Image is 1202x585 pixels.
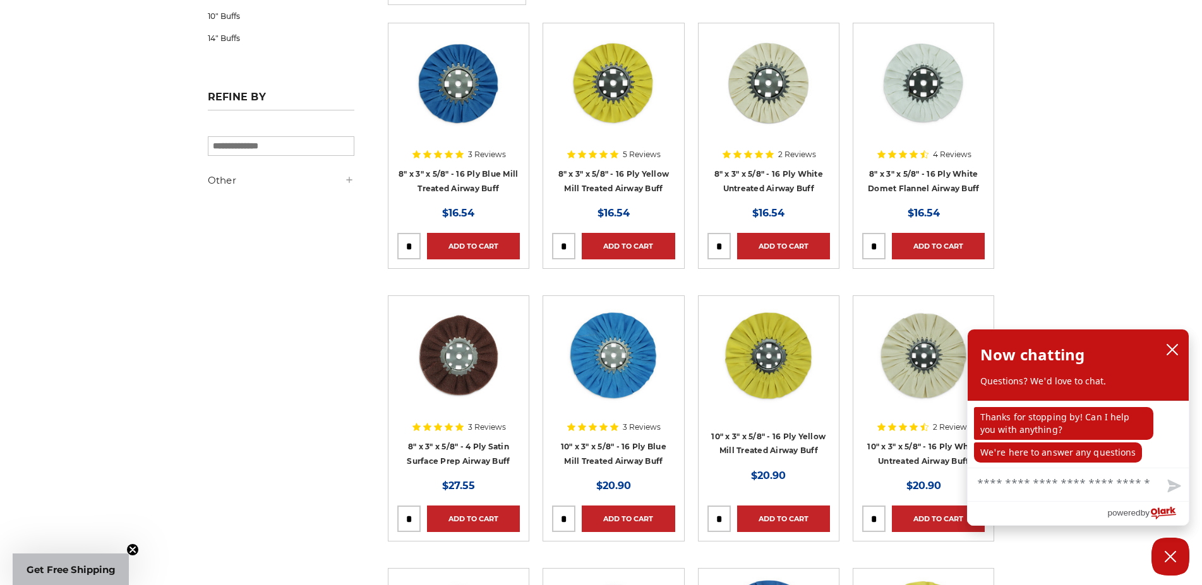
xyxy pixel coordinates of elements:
[714,169,823,193] a: 8" x 3" x 5/8" - 16 Ply White Untreated Airway Buff
[623,423,661,431] span: 3 Reviews
[397,305,520,427] a: 8 inch satin surface prep airway buff
[873,305,974,406] img: 10 inch untreated airway buffing wheel
[1157,472,1189,501] button: Send message
[707,305,830,427] a: 10 inch yellow mill treated airway buff
[208,5,354,27] a: 10" Buffs
[862,32,985,155] a: 8 inch white domet flannel airway buffing wheel
[862,305,985,427] a: 10 inch untreated airway buffing wheel
[442,480,475,492] span: $27.55
[408,305,509,406] img: 8 inch satin surface prep airway buff
[752,207,784,219] span: $16.54
[906,480,941,492] span: $20.90
[933,151,971,158] span: 4 Reviews
[1162,340,1182,359] button: close chatbox
[718,32,819,133] img: 8 inch untreated airway buffing wheel
[892,233,985,259] a: Add to Cart
[974,407,1153,440] p: Thanks for stopping by! Can I help you with anything?
[980,375,1176,387] p: Questions? We'd love to chat.
[126,543,139,556] button: Close teaser
[737,233,830,259] a: Add to Cart
[868,169,979,193] a: 8" x 3" x 5/8" - 16 Ply White Domet Flannel Airway Buff
[707,32,830,155] a: 8 inch untreated airway buffing wheel
[407,442,510,466] a: 8" x 3" x 5/8" - 4 Ply Satin Surface Prep Airway Buff
[751,470,786,482] span: $20.90
[873,32,974,133] img: 8 inch white domet flannel airway buffing wheel
[778,151,816,158] span: 2 Reviews
[208,91,354,110] h5: Refine by
[408,32,509,133] img: blue mill treated 8 inch airway buffing wheel
[737,505,830,532] a: Add to Cart
[468,423,506,431] span: 3 Reviews
[933,423,971,431] span: 2 Reviews
[867,442,980,466] a: 10" x 3" x 5/8" - 16 Ply White Untreated Airway Buff
[399,169,518,193] a: 8" x 3" x 5/8" - 16 Ply Blue Mill Treated Airway Buff
[397,32,520,155] a: blue mill treated 8 inch airway buffing wheel
[1141,505,1150,521] span: by
[582,233,675,259] a: Add to Cart
[892,505,985,532] a: Add to Cart
[1151,538,1189,576] button: Close Chatbox
[563,305,664,406] img: 10 inch blue treated airway buffing wheel
[968,401,1189,468] div: chat
[711,432,826,456] a: 10" x 3" x 5/8" - 16 Ply Yellow Mill Treated Airway Buff
[623,151,661,158] span: 5 Reviews
[552,305,675,427] a: 10 inch blue treated airway buffing wheel
[974,442,1142,463] p: We're here to answer any questions
[427,233,520,259] a: Add to Cart
[967,329,1189,526] div: olark chatbox
[442,207,474,219] span: $16.54
[718,305,819,406] img: 10 inch yellow mill treated airway buff
[427,505,520,532] a: Add to Cart
[27,564,116,576] span: Get Free Shipping
[908,207,940,219] span: $16.54
[596,480,631,492] span: $20.90
[558,169,670,193] a: 8" x 3" x 5/8" - 16 Ply Yellow Mill Treated Airway Buff
[598,207,630,219] span: $16.54
[552,32,675,155] a: 8 x 3 x 5/8 airway buff yellow mill treatment
[1107,505,1140,521] span: powered
[13,553,129,585] div: Get Free ShippingClose teaser
[561,442,666,466] a: 10" x 3" x 5/8" - 16 Ply Blue Mill Treated Airway Buff
[980,342,1085,367] h2: Now chatting
[208,173,354,188] h5: Other
[208,27,354,49] a: 14" Buffs
[1107,502,1189,525] a: Powered by Olark
[468,151,506,158] span: 3 Reviews
[582,505,675,532] a: Add to Cart
[563,32,664,133] img: 8 x 3 x 5/8 airway buff yellow mill treatment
